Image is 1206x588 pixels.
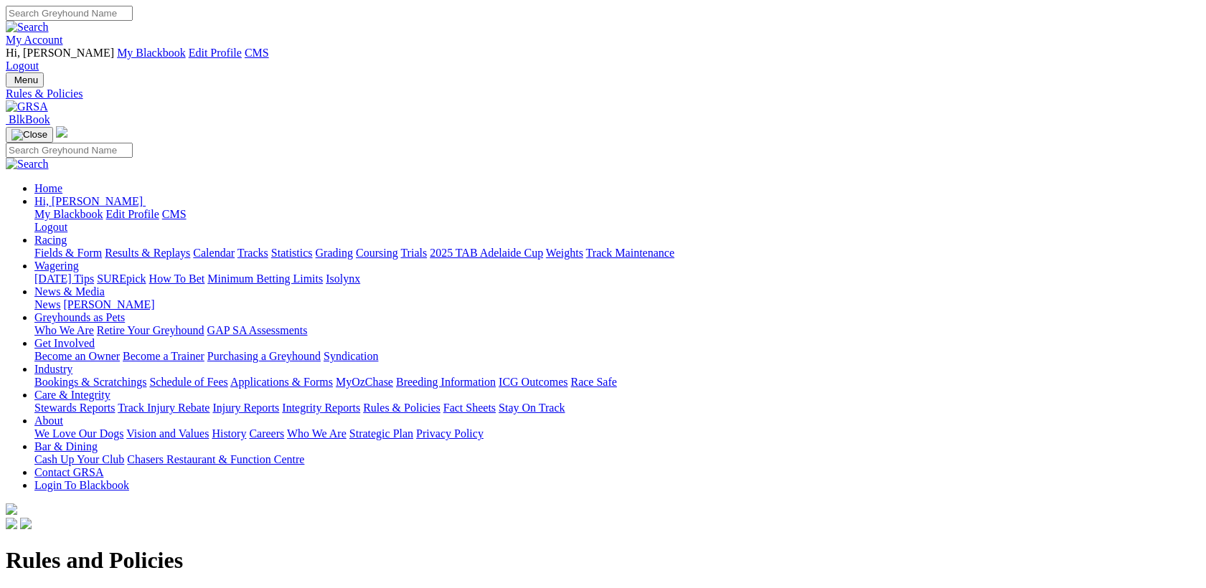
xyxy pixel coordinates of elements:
a: Fields & Form [34,247,102,259]
a: Stewards Reports [34,402,115,414]
a: Trials [400,247,427,259]
a: Track Injury Rebate [118,402,209,414]
a: Wagering [34,260,79,272]
a: Bookings & Scratchings [34,376,146,388]
a: Logout [6,60,39,72]
a: Results & Replays [105,247,190,259]
a: Bar & Dining [34,440,98,452]
a: Calendar [193,247,235,259]
a: News [34,298,60,310]
a: SUREpick [97,272,146,285]
a: BlkBook [6,113,50,125]
span: BlkBook [9,113,50,125]
img: logo-grsa-white.png [6,503,17,515]
a: [DATE] Tips [34,272,94,285]
a: Contact GRSA [34,466,103,478]
a: [PERSON_NAME] [63,298,154,310]
a: Statistics [271,247,313,259]
a: Minimum Betting Limits [207,272,323,285]
a: Home [34,182,62,194]
a: Injury Reports [212,402,279,414]
a: Racing [34,234,67,246]
a: Purchasing a Greyhound [207,350,321,362]
a: Edit Profile [106,208,159,220]
a: Isolynx [326,272,360,285]
a: Edit Profile [189,47,242,59]
div: About [34,427,1200,440]
a: Logout [34,221,67,233]
a: Cash Up Your Club [34,453,124,465]
a: ICG Outcomes [499,376,567,388]
a: Careers [249,427,284,440]
div: Care & Integrity [34,402,1200,414]
a: Become a Trainer [123,350,204,362]
a: Care & Integrity [34,389,110,401]
a: We Love Our Dogs [34,427,123,440]
a: Breeding Information [396,376,496,388]
div: Industry [34,376,1200,389]
a: News & Media [34,285,105,298]
a: My Account [6,34,63,46]
button: Toggle navigation [6,127,53,143]
a: Coursing [356,247,398,259]
a: Chasers Restaurant & Function Centre [127,453,304,465]
img: Search [6,158,49,171]
a: CMS [245,47,269,59]
a: Applications & Forms [230,376,333,388]
img: facebook.svg [6,518,17,529]
a: Rules & Policies [363,402,441,414]
a: MyOzChase [336,376,393,388]
input: Search [6,6,133,21]
span: Hi, [PERSON_NAME] [34,195,143,207]
a: Become an Owner [34,350,120,362]
a: Grading [316,247,353,259]
a: Greyhounds as Pets [34,311,125,323]
a: Hi, [PERSON_NAME] [34,195,146,207]
a: Who We Are [287,427,347,440]
a: Strategic Plan [349,427,413,440]
h1: Rules and Policies [6,547,1200,574]
div: Greyhounds as Pets [34,324,1200,337]
a: Vision and Values [126,427,209,440]
a: Rules & Policies [6,87,1200,100]
a: Fact Sheets [443,402,496,414]
img: Search [6,21,49,34]
a: 2025 TAB Adelaide Cup [430,247,543,259]
input: Search [6,143,133,158]
a: Privacy Policy [416,427,484,440]
span: Hi, [PERSON_NAME] [6,47,114,59]
div: Racing [34,247,1200,260]
a: History [212,427,246,440]
div: Hi, [PERSON_NAME] [34,208,1200,234]
a: Stay On Track [499,402,565,414]
a: Integrity Reports [282,402,360,414]
a: About [34,414,63,427]
a: My Blackbook [34,208,103,220]
a: Race Safe [570,376,616,388]
a: Weights [546,247,583,259]
div: Bar & Dining [34,453,1200,466]
button: Toggle navigation [6,72,44,87]
span: Menu [14,75,38,85]
a: Get Involved [34,337,95,349]
a: GAP SA Assessments [207,324,308,336]
a: How To Bet [149,272,205,285]
a: Who We Are [34,324,94,336]
div: Wagering [34,272,1200,285]
a: Syndication [324,350,378,362]
a: Schedule of Fees [149,376,227,388]
img: GRSA [6,100,48,113]
a: Industry [34,363,72,375]
div: Get Involved [34,350,1200,363]
a: Login To Blackbook [34,479,129,491]
a: My Blackbook [117,47,186,59]
a: Retire Your Greyhound [97,324,204,336]
img: Close [11,129,47,141]
img: logo-grsa-white.png [56,126,67,138]
a: CMS [162,208,187,220]
img: twitter.svg [20,518,32,529]
div: My Account [6,47,1200,72]
a: Tracks [237,247,268,259]
a: Track Maintenance [586,247,674,259]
